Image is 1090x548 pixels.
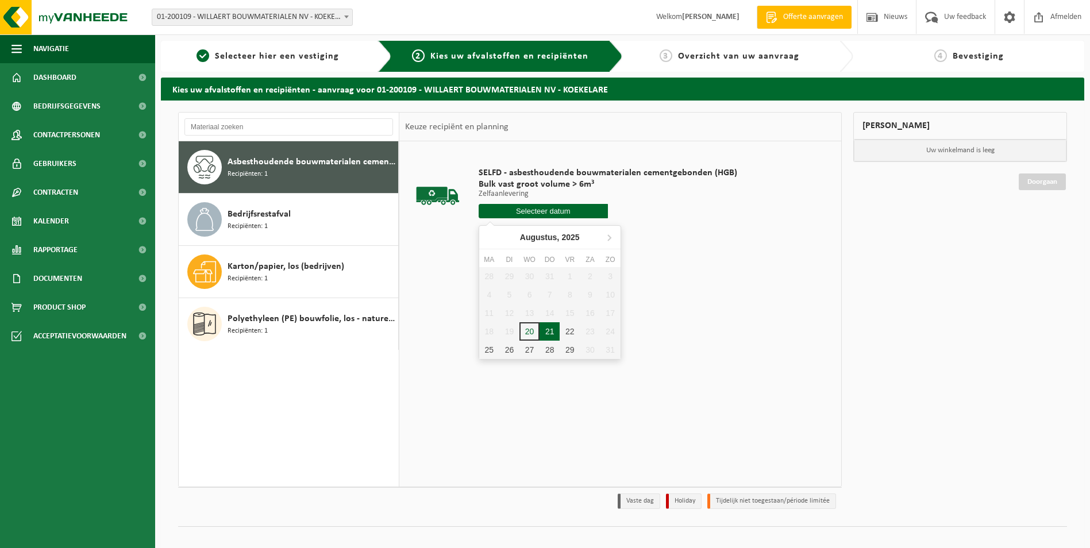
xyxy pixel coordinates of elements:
li: Vaste dag [618,493,660,509]
p: Uw winkelmand is leeg [854,140,1066,161]
button: Karton/papier, los (bedrijven) Recipiënten: 1 [179,246,399,298]
div: vr [560,254,580,265]
span: Kies uw afvalstoffen en recipiënten [430,52,588,61]
div: zo [600,254,621,265]
a: 1Selecteer hier een vestiging [167,49,369,63]
a: Doorgaan [1019,173,1066,190]
span: 01-200109 - WILLAERT BOUWMATERIALEN NV - KOEKELARE [152,9,352,25]
span: Kalender [33,207,69,236]
span: 1 [197,49,209,62]
span: Bedrijfsgegevens [33,92,101,121]
span: Product Shop [33,293,86,322]
span: 2 [412,49,425,62]
div: Keuze recipiënt en planning [399,113,514,141]
li: Holiday [666,493,702,509]
span: 4 [934,49,947,62]
span: Asbesthoudende bouwmaterialen cementgebonden (hechtgebonden) [228,155,395,169]
div: do [540,254,560,265]
span: Bevestiging [953,52,1004,61]
span: Recipiënten: 1 [228,326,268,337]
span: Documenten [33,264,82,293]
span: 01-200109 - WILLAERT BOUWMATERIALEN NV - KOEKELARE [152,9,353,26]
button: Bedrijfsrestafval Recipiënten: 1 [179,194,399,246]
div: 29 [560,341,580,359]
span: Polyethyleen (PE) bouwfolie, los - naturel/gekleurd [228,312,395,326]
i: 2025 [561,233,579,241]
div: wo [519,254,540,265]
div: [PERSON_NAME] [853,112,1067,140]
span: Recipiënten: 1 [228,273,268,284]
span: SELFD - asbesthoudende bouwmaterialen cementgebonden (HGB) [479,167,737,179]
span: Gebruikers [33,149,76,178]
div: ma [479,254,499,265]
div: 28 [540,341,560,359]
span: Offerte aanvragen [780,11,846,23]
span: Dashboard [33,63,76,92]
div: 26 [499,341,519,359]
span: Acceptatievoorwaarden [33,322,126,350]
div: 20 [519,322,540,341]
span: Selecteer hier een vestiging [215,52,339,61]
button: Polyethyleen (PE) bouwfolie, los - naturel/gekleurd Recipiënten: 1 [179,298,399,350]
div: 21 [540,322,560,341]
div: 27 [519,341,540,359]
li: Tijdelijk niet toegestaan/période limitée [707,493,836,509]
button: Asbesthoudende bouwmaterialen cementgebonden (hechtgebonden) Recipiënten: 1 [179,141,399,194]
div: za [580,254,600,265]
span: Overzicht van uw aanvraag [678,52,799,61]
h2: Kies uw afvalstoffen en recipiënten - aanvraag voor 01-200109 - WILLAERT BOUWMATERIALEN NV - KOEK... [161,78,1084,100]
input: Selecteer datum [479,204,608,218]
div: di [499,254,519,265]
span: Rapportage [33,236,78,264]
span: Navigatie [33,34,69,63]
span: Contactpersonen [33,121,100,149]
p: Zelfaanlevering [479,190,737,198]
input: Materiaal zoeken [184,118,393,136]
div: 22 [560,322,580,341]
span: Karton/papier, los (bedrijven) [228,260,344,273]
div: 25 [479,341,499,359]
span: 3 [660,49,672,62]
div: Augustus, [515,228,584,246]
a: Offerte aanvragen [757,6,852,29]
span: Bedrijfsrestafval [228,207,291,221]
span: Recipiënten: 1 [228,221,268,232]
span: Recipiënten: 1 [228,169,268,180]
span: Bulk vast groot volume > 6m³ [479,179,737,190]
strong: [PERSON_NAME] [682,13,739,21]
span: Contracten [33,178,78,207]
